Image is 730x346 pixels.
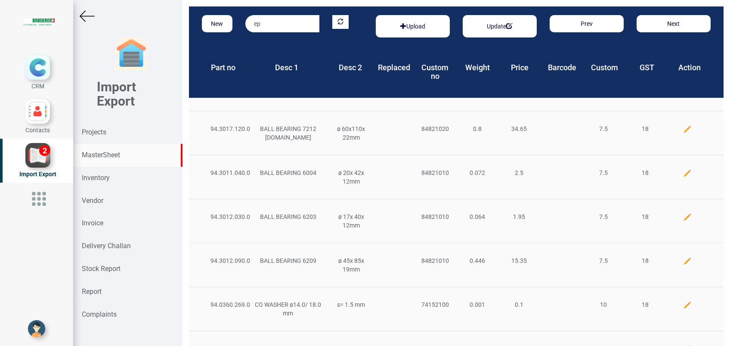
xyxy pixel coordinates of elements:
[590,63,619,72] h4: Custom
[97,79,136,109] b: Import Export
[378,63,407,72] h4: Replaced
[420,63,449,81] h4: Custom no
[498,212,541,221] div: 1.95
[330,256,372,274] div: ø 45x 85x 19mm
[632,63,662,72] h4: GST
[246,168,330,177] div: BALL BEARING 6004
[456,300,498,309] div: 0.001
[335,63,365,72] h4: Desc 2
[547,63,577,72] h4: Barcode
[330,125,372,142] div: ø 60x110x 22mm
[683,301,692,309] img: edit.png
[330,168,372,186] div: ø 20x 42x 12mm
[456,256,498,265] div: 0.446
[246,212,330,221] div: BALL BEARING 6203
[376,15,450,37] div: Basic example
[414,256,456,265] div: 84821010
[582,168,625,177] div: 7.5
[25,127,50,134] span: Contacts
[683,257,692,265] img: edit.png
[683,169,692,178] img: edit.png
[82,265,121,273] strong: Stock Report
[208,63,238,72] h4: Part no
[204,168,246,177] div: 94.3011.040.0
[204,212,246,221] div: 94.3012.030.0
[582,256,625,265] div: 7.5
[625,300,667,309] div: 18
[82,151,120,159] strong: MasterSheet
[625,168,667,177] div: 18
[414,212,456,221] div: 84821010
[414,300,456,309] div: 74152100
[482,19,517,33] button: Update
[82,196,103,205] strong: Vendor
[683,213,692,221] img: edit.png
[82,219,103,227] strong: Invoice
[114,37,148,71] img: garage-closed.png
[637,15,711,32] button: Next
[19,171,56,178] span: Import Export
[505,63,534,72] h4: Price
[674,63,704,72] h4: Action
[498,168,541,177] div: 2.5
[82,128,106,136] strong: Projects
[330,300,372,309] div: s= 1.5 mm
[625,125,667,133] div: 18
[251,63,322,72] h4: Desc 1
[204,256,246,265] div: 94.3012.090.0
[82,174,110,182] strong: Inventory
[550,15,624,32] button: Prev
[82,242,131,250] strong: Delivery Challan
[582,125,625,133] div: 7.5
[246,300,330,318] div: CO WASHER ø14.0/ 18.0 mm
[31,83,44,90] span: CRM
[82,287,102,296] strong: Report
[625,212,667,221] div: 18
[498,256,541,265] div: 15.35
[395,19,430,33] button: Upload
[683,125,692,134] img: edit.png
[456,125,498,133] div: 0.8
[498,300,541,309] div: 0.1
[463,63,492,72] h4: Weight
[498,125,541,133] div: 34.65
[456,212,498,221] div: 0.064
[39,145,50,156] div: 2
[330,212,372,230] div: ø 17x 40x 12mm
[82,310,117,318] strong: Complaints
[245,15,319,32] input: Serach by product part no
[625,256,667,265] div: 18
[414,168,456,177] div: 84821010
[582,300,625,309] div: 10
[456,168,498,177] div: 0.072
[246,256,330,265] div: BALL BEARING 6209
[463,15,537,37] div: Basic example
[204,300,246,309] div: 94.0360.269.0
[202,15,232,32] button: New
[204,125,246,133] div: 94.3017.120.0
[582,212,625,221] div: 7.5
[246,125,330,142] div: BALL BEARING 7212 [DOMAIN_NAME]
[414,125,456,133] div: 84821020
